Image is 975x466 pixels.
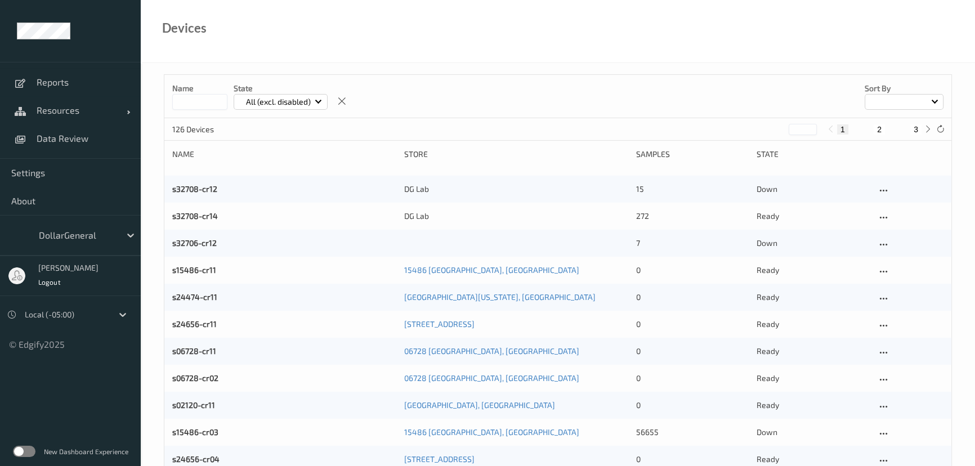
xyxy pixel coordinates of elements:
p: ready [756,319,868,330]
p: Sort by [865,83,943,94]
div: Store [404,149,628,160]
a: 15486 [GEOGRAPHIC_DATA], [GEOGRAPHIC_DATA] [404,265,579,275]
div: 0 [636,346,748,357]
div: 0 [636,400,748,411]
button: 3 [910,124,922,135]
p: ready [756,373,868,384]
p: down [756,238,868,249]
p: Name [172,83,227,94]
p: ready [756,292,868,303]
p: ready [756,346,868,357]
div: 15 [636,183,748,195]
div: 272 [636,210,748,222]
a: [GEOGRAPHIC_DATA], [GEOGRAPHIC_DATA] [404,400,555,410]
a: s15486-cr11 [172,265,216,275]
a: [STREET_ADDRESS] [404,454,475,464]
div: DG Lab [404,210,628,222]
p: ready [756,454,868,465]
a: s06728-cr02 [172,373,218,383]
p: down [756,183,868,195]
p: ready [756,265,868,276]
div: Devices [162,23,207,34]
div: 0 [636,373,748,384]
a: 06728 [GEOGRAPHIC_DATA], [GEOGRAPHIC_DATA] [404,373,579,383]
a: 06728 [GEOGRAPHIC_DATA], [GEOGRAPHIC_DATA] [404,346,579,356]
a: s06728-cr11 [172,346,216,356]
p: 126 Devices [172,124,257,135]
div: 7 [636,238,748,249]
a: s24474-cr11 [172,292,217,302]
a: s24656-cr11 [172,319,217,329]
a: s15486-cr03 [172,427,218,437]
a: s32706-cr12 [172,238,217,248]
div: Name [172,149,396,160]
div: State [756,149,868,160]
p: ready [756,400,868,411]
p: ready [756,210,868,222]
p: down [756,427,868,438]
div: Samples [636,149,748,160]
div: DG Lab [404,183,628,195]
p: All (excl. disabled) [242,96,315,107]
div: 0 [636,319,748,330]
a: s24656-cr04 [172,454,220,464]
div: 0 [636,265,748,276]
a: [STREET_ADDRESS] [404,319,475,329]
a: [GEOGRAPHIC_DATA][US_STATE], [GEOGRAPHIC_DATA] [404,292,596,302]
a: 15486 [GEOGRAPHIC_DATA], [GEOGRAPHIC_DATA] [404,427,579,437]
div: 0 [636,454,748,465]
a: s02120-cr11 [172,400,215,410]
a: s32708-cr14 [172,211,218,221]
div: 56655 [636,427,748,438]
a: s32708-cr12 [172,184,217,194]
button: 2 [874,124,885,135]
div: 0 [636,292,748,303]
button: 1 [837,124,848,135]
p: State [234,83,328,94]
